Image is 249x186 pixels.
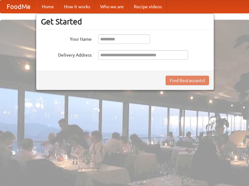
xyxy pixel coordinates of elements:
[41,17,209,26] h3: Get Started
[37,0,59,13] a: Home
[59,0,95,13] a: How it works
[41,34,92,42] label: Your Name
[129,0,167,13] a: Recipe videos
[41,50,92,58] label: Delivery Address
[0,0,37,13] a: FoodMe
[166,76,209,85] button: Find Restaurants!
[95,0,129,13] a: Who we are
